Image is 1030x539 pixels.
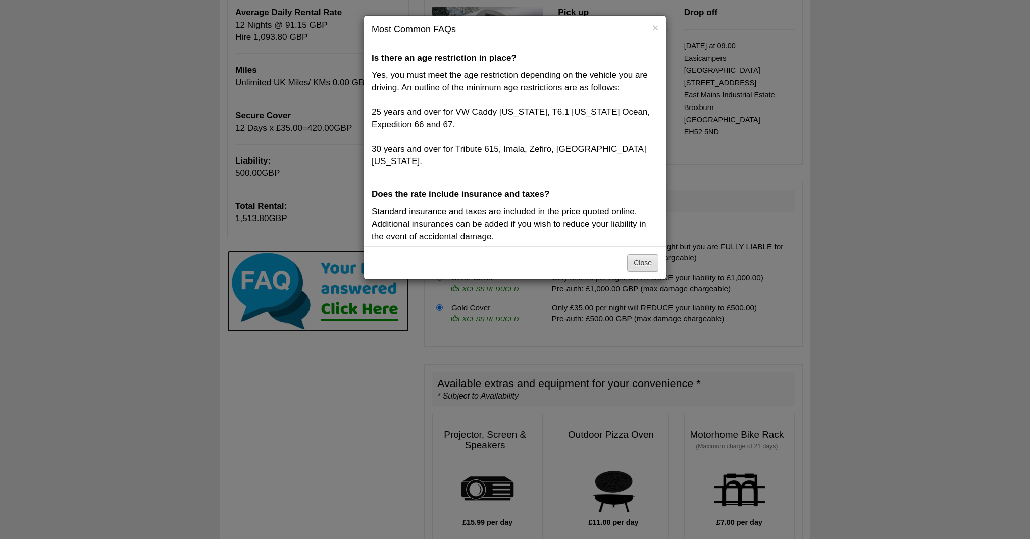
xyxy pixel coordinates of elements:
p: Standard insurance and taxes are included in the price quoted online. Additional insurances can b... [372,206,658,243]
b: Is there an age restriction in place? [372,53,517,63]
p: Yes, you must meet the age restriction depending on the vehicle you are driving. An outline of th... [372,69,658,168]
button: × [652,22,658,33]
b: Does the rate include insurance and taxes? [372,189,549,199]
button: Close [627,254,658,272]
h4: Most Common FAQs [372,23,658,36]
